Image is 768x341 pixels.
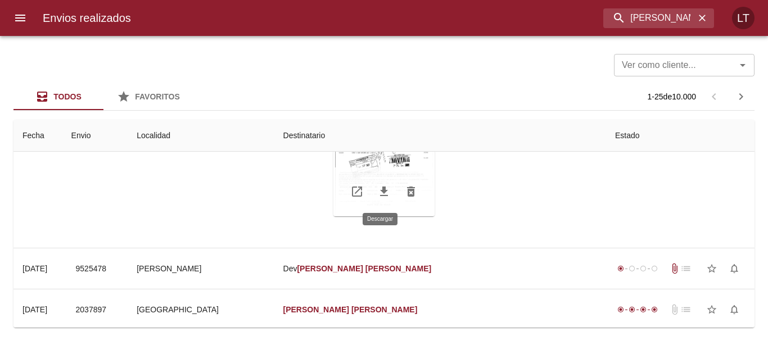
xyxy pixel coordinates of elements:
button: Activar notificaciones [723,298,746,321]
button: 2037897 [71,299,111,320]
em: [PERSON_NAME] [297,264,363,273]
button: Agregar a favoritos [701,298,723,321]
span: Todos [53,92,82,101]
div: Entregado [615,304,660,315]
span: star_border [706,263,717,274]
div: [DATE] [22,264,47,273]
span: No tiene documentos adjuntos [669,304,680,315]
span: radio_button_unchecked [651,265,658,272]
em: [PERSON_NAME] [283,305,349,314]
span: Tiene documentos adjuntos [669,263,680,274]
span: No tiene pedido asociado [680,304,692,315]
span: radio_button_checked [640,306,647,313]
span: radio_button_checked [629,306,635,313]
td: [PERSON_NAME] [128,248,274,289]
span: Pagina siguiente [728,83,755,110]
button: 9525478 [71,258,111,279]
span: Favoritos [135,92,180,101]
span: notifications_none [729,304,740,315]
span: star_border [706,304,717,315]
span: radio_button_unchecked [640,265,647,272]
span: radio_button_checked [651,306,658,313]
p: 1 - 25 de 10.000 [648,91,696,102]
span: No tiene pedido asociado [680,263,692,274]
button: Agregar a favoritos [701,257,723,280]
div: LT [732,7,755,29]
td: [GEOGRAPHIC_DATA] [128,289,274,330]
button: Activar notificaciones [723,257,746,280]
th: Destinatario [274,120,606,152]
span: 9525478 [76,262,107,276]
th: Estado [606,120,755,152]
div: Tabs Envios [13,83,193,110]
h6: Envios realizados [43,9,131,27]
span: radio_button_checked [617,306,624,313]
th: Envio [62,120,128,152]
button: Abrir [735,57,751,73]
th: Fecha [13,120,62,152]
span: notifications_none [729,263,740,274]
div: Generado [615,263,660,274]
span: radio_button_checked [617,265,624,272]
span: 2037897 [76,303,107,317]
a: Abrir [344,178,371,205]
em: [PERSON_NAME] [351,305,417,314]
button: Eliminar [397,178,424,205]
span: radio_button_unchecked [629,265,635,272]
th: Localidad [128,120,274,152]
button: menu [7,4,34,31]
input: buscar [603,8,695,28]
em: [PERSON_NAME] [365,264,431,273]
div: [DATE] [22,305,47,314]
td: Dev [274,248,606,289]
